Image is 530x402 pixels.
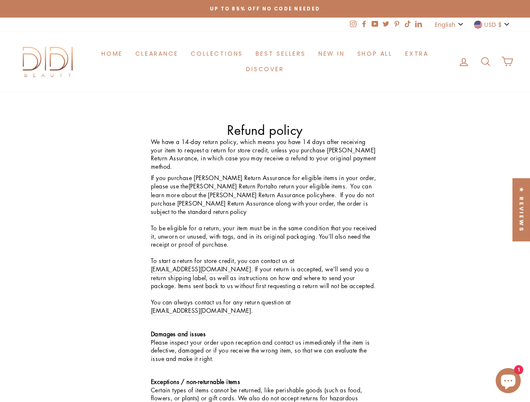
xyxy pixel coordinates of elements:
[151,330,206,338] strong: Damages and issues
[129,46,184,61] a: Clearance
[323,191,335,200] a: here
[151,265,251,274] a: [EMAIL_ADDRESS][DOMAIN_NAME]
[151,174,379,315] p: To be eligible for a return, your item must be in the same condition that you received it, unworn...
[151,123,379,138] h1: Refund policy
[151,182,372,199] span: to return your eligible items. You can learn more about the [PERSON_NAME] Return Assurance policy
[512,178,530,242] div: Click to open Judge.me floating reviews tab
[151,377,240,386] strong: Exceptions / non-returnable items
[249,46,312,61] a: Best Sellers
[189,182,272,191] a: [PERSON_NAME] Return Portal
[95,46,129,61] a: Home
[471,18,513,31] button: USD $
[399,46,435,61] a: Extra
[151,173,376,190] span: If you purchase [PERSON_NAME] Return Assurance for eligible items in your order, please use the
[17,44,80,79] img: Didi Beauty Co.
[432,18,467,31] button: English
[80,46,450,77] ul: Primary
[210,5,321,12] span: Up to 85% off NO CODE NEEDED
[151,191,374,216] span: . If you do not purchase [PERSON_NAME] Return Assurance along with your order, the order is subje...
[240,62,290,77] a: Discover
[351,46,399,61] a: Shop All
[151,138,379,170] p: We have a 14-day return policy, which means you have 14 days after receiving your item to request...
[323,191,335,199] span: here
[484,20,502,29] span: USD $
[151,330,379,363] p: Please inspect your order upon reception and contact us immediately if the item is defective, dam...
[435,20,455,29] span: English
[189,182,272,190] span: [PERSON_NAME] Return Portal
[312,46,351,61] a: New in
[184,46,249,61] a: Collections
[493,368,523,395] inbox-online-store-chat: Shopify online store chat
[151,307,251,315] a: [EMAIL_ADDRESS][DOMAIN_NAME]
